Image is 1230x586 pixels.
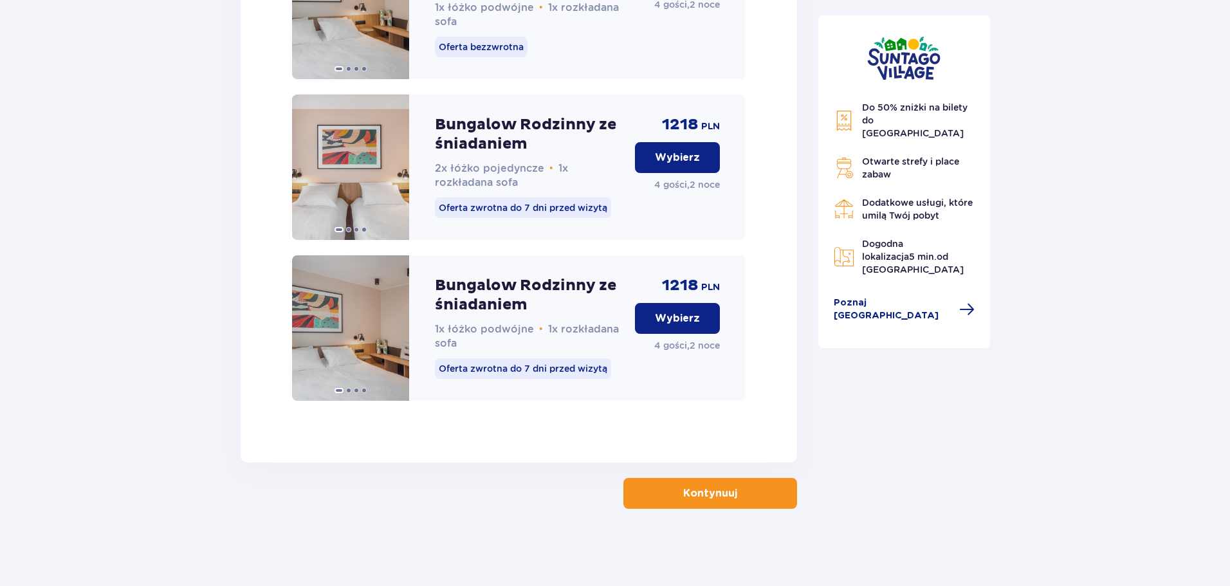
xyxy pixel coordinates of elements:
[435,37,528,57] p: Oferta bezzwrotna
[435,1,534,14] span: 1x łóżko podwójne
[655,311,700,325] p: Wybierz
[834,158,854,178] img: Grill Icon
[834,297,975,322] a: Poznaj [GEOGRAPHIC_DATA]
[862,197,973,221] span: Dodatkowe usługi, które umilą Twój pobyt
[834,199,854,219] img: Restaurant Icon
[435,162,544,174] span: 2x łóżko pojedyncze
[292,95,409,240] img: Bungalow Rodzinny ze śniadaniem
[654,178,720,191] p: 4 gości , 2 noce
[435,276,625,315] p: Bungalow Rodzinny ze śniadaniem
[834,297,952,322] span: Poznaj [GEOGRAPHIC_DATA]
[862,156,959,179] span: Otwarte strefy i place zabaw
[635,142,720,173] button: Wybierz
[834,246,854,267] img: Map Icon
[539,323,543,336] span: •
[435,115,625,154] p: Bungalow Rodzinny ze śniadaniem
[701,281,720,294] span: PLN
[701,120,720,133] span: PLN
[654,339,720,352] p: 4 gości , 2 noce
[435,358,611,379] p: Oferta zwrotna do 7 dni przed wizytą
[867,36,941,80] img: Suntago Village
[292,255,409,401] img: Bungalow Rodzinny ze śniadaniem
[635,303,720,334] button: Wybierz
[862,102,968,138] span: Do 50% zniżki na bilety do [GEOGRAPHIC_DATA]
[662,276,699,295] span: 1218
[549,162,553,175] span: •
[623,478,797,509] button: Kontynuuj
[834,110,854,131] img: Discount Icon
[683,486,737,500] p: Kontynuuj
[539,1,543,14] span: •
[435,323,534,335] span: 1x łóżko podwójne
[862,239,964,275] span: Dogodna lokalizacja od [GEOGRAPHIC_DATA]
[909,252,937,262] span: 5 min.
[435,197,611,218] p: Oferta zwrotna do 7 dni przed wizytą
[655,151,700,165] p: Wybierz
[662,115,699,134] span: 1218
